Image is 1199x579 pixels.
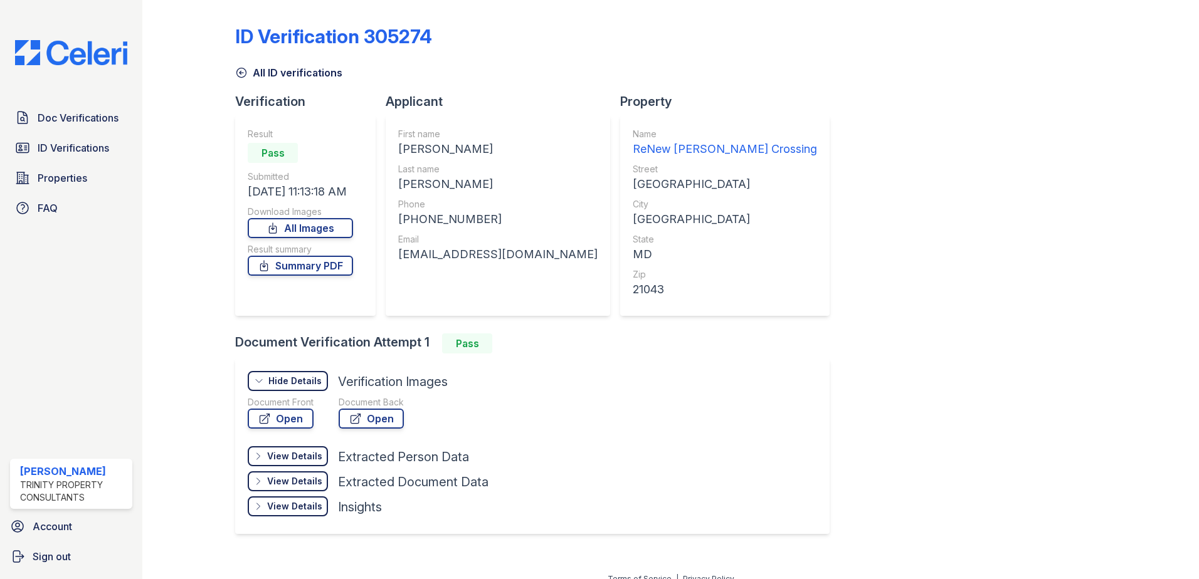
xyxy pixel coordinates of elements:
[248,243,353,256] div: Result summary
[235,93,386,110] div: Verification
[235,65,342,80] a: All ID verifications
[248,128,353,140] div: Result
[267,500,322,513] div: View Details
[633,128,817,158] a: Name ReNew [PERSON_NAME] Crossing
[633,268,817,281] div: Zip
[398,175,598,193] div: [PERSON_NAME]
[633,140,817,158] div: ReNew [PERSON_NAME] Crossing
[20,464,127,479] div: [PERSON_NAME]
[10,165,132,190] a: Properties
[248,206,353,218] div: Download Images
[398,163,598,175] div: Last name
[633,233,817,246] div: State
[248,396,314,409] div: Document Front
[235,25,432,48] div: ID Verification 305274
[33,549,71,564] span: Sign out
[398,246,598,263] div: [EMAIL_ADDRESS][DOMAIN_NAME]
[5,544,137,569] a: Sign out
[248,143,298,163] div: Pass
[1146,529,1186,566] iframe: chat widget
[10,196,132,221] a: FAQ
[248,218,353,238] a: All Images
[38,140,109,155] span: ID Verifications
[339,409,404,429] a: Open
[633,128,817,140] div: Name
[620,93,840,110] div: Property
[442,333,492,353] div: Pass
[20,479,127,504] div: Trinity Property Consultants
[633,198,817,211] div: City
[633,281,817,298] div: 21043
[5,40,137,65] img: CE_Logo_Blue-a8612792a0a2168367f1c8372b55b34899dd931a85d93a1a3d3e32e68fde9ad4.png
[338,498,382,516] div: Insights
[248,409,314,429] a: Open
[33,519,72,534] span: Account
[10,135,132,160] a: ID Verifications
[38,110,119,125] span: Doc Verifications
[386,93,620,110] div: Applicant
[339,396,404,409] div: Document Back
[398,128,598,140] div: First name
[338,473,489,491] div: Extracted Document Data
[398,140,598,158] div: [PERSON_NAME]
[248,183,353,201] div: [DATE] 11:13:18 AM
[633,246,817,263] div: MD
[38,170,87,185] span: Properties
[398,211,598,228] div: [PHONE_NUMBER]
[235,333,840,353] div: Document Verification Attempt 1
[398,233,598,246] div: Email
[633,211,817,228] div: [GEOGRAPHIC_DATA]
[633,163,817,175] div: Street
[248,170,353,183] div: Submitted
[398,198,598,211] div: Phone
[633,175,817,193] div: [GEOGRAPHIC_DATA]
[267,450,322,462] div: View Details
[38,201,58,216] span: FAQ
[10,105,132,130] a: Doc Verifications
[248,256,353,276] a: Summary PDF
[268,375,322,387] div: Hide Details
[338,373,448,390] div: Verification Images
[267,475,322,488] div: View Details
[338,448,469,466] div: Extracted Person Data
[5,514,137,539] a: Account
